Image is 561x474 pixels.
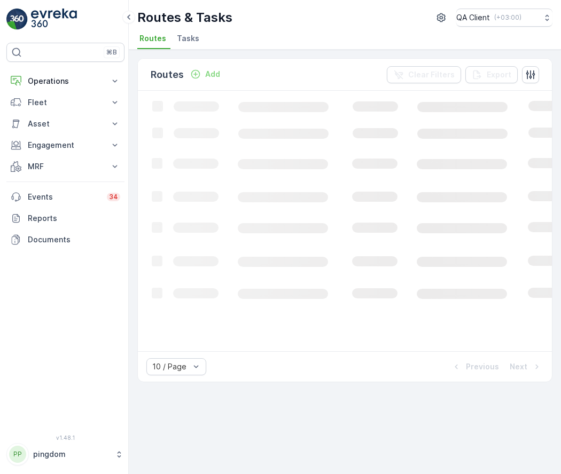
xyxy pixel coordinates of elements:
[28,161,103,172] p: MRF
[31,9,77,30] img: logo_light-DOdMpM7g.png
[465,66,518,83] button: Export
[494,13,521,22] p: ( +03:00 )
[387,66,461,83] button: Clear Filters
[6,135,124,156] button: Engagement
[9,446,26,463] div: PP
[6,186,124,208] a: Events34
[205,69,220,80] p: Add
[137,9,232,26] p: Routes & Tasks
[6,156,124,177] button: MRF
[408,69,455,80] p: Clear Filters
[6,92,124,113] button: Fleet
[487,69,511,80] p: Export
[28,76,103,86] p: Operations
[33,449,110,460] p: pingdom
[6,434,124,441] span: v 1.48.1
[28,234,120,245] p: Documents
[186,68,224,81] button: Add
[510,361,527,372] p: Next
[28,213,120,224] p: Reports
[139,33,166,44] span: Routes
[28,140,103,151] p: Engagement
[6,70,124,92] button: Operations
[106,48,117,57] p: ⌘B
[466,361,499,372] p: Previous
[6,113,124,135] button: Asset
[6,9,28,30] img: logo
[28,192,100,202] p: Events
[450,360,500,373] button: Previous
[509,360,543,373] button: Next
[28,97,103,108] p: Fleet
[456,12,490,23] p: QA Client
[456,9,552,27] button: QA Client(+03:00)
[6,443,124,465] button: PPpingdom
[6,229,124,250] a: Documents
[6,208,124,229] a: Reports
[28,118,103,129] p: Asset
[177,33,199,44] span: Tasks
[109,193,118,201] p: 34
[151,67,184,82] p: Routes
